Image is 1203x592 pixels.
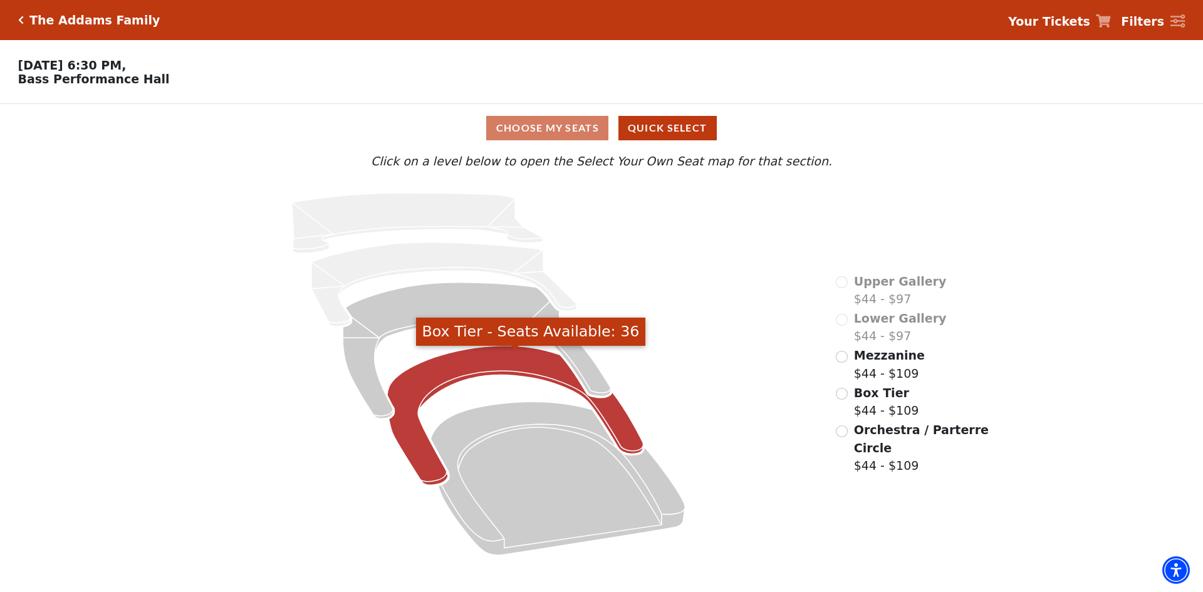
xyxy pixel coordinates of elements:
[292,193,543,253] path: Upper Gallery - Seats Available: 0
[836,351,848,363] input: Mezzanine$44 - $109
[1121,14,1164,28] strong: Filters
[854,348,925,362] span: Mezzanine
[854,421,991,475] label: $44 - $109
[618,116,717,140] button: Quick Select
[1121,13,1185,31] a: Filters
[854,423,989,455] span: Orchestra / Parterre Circle
[431,402,685,555] path: Orchestra / Parterre Circle - Seats Available: 206
[416,318,645,346] div: Box Tier - Seats Available: 36
[1162,556,1190,584] div: Accessibility Menu
[854,384,919,420] label: $44 - $109
[18,16,24,24] a: Click here to go back to filters
[854,346,925,382] label: $44 - $109
[854,273,947,308] label: $44 - $97
[159,152,1044,170] p: Click on a level below to open the Select Your Own Seat map for that section.
[836,388,848,400] input: Box Tier$44 - $109
[29,13,160,28] h5: The Addams Family
[854,386,909,400] span: Box Tier
[1008,13,1111,31] a: Your Tickets
[311,242,577,326] path: Lower Gallery - Seats Available: 0
[854,311,947,325] span: Lower Gallery
[854,274,947,288] span: Upper Gallery
[854,309,947,345] label: $44 - $97
[1008,14,1090,28] strong: Your Tickets
[836,425,848,437] input: Orchestra / Parterre Circle$44 - $109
